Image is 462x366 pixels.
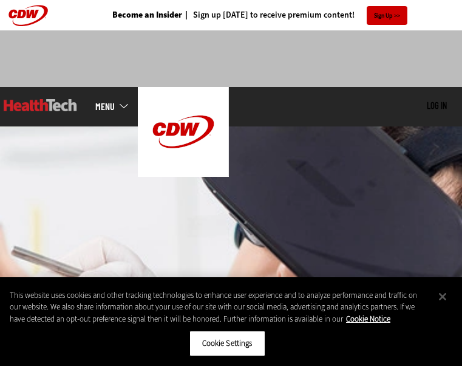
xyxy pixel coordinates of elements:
button: Cookie Settings [189,331,265,356]
img: Home [138,87,229,177]
img: Home [4,99,77,111]
a: Become an Insider [112,11,182,19]
div: User menu [427,100,447,112]
div: This website uses cookies and other tracking technologies to enhance user experience and to analy... [10,289,429,325]
a: mobile-menu [95,102,138,111]
a: Log in [427,100,447,111]
a: CDW [138,167,229,180]
a: Sign Up [367,6,407,25]
a: Sign up [DATE] to receive premium content! [182,11,355,19]
button: Close [429,283,456,310]
a: More information about your privacy [346,314,390,324]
